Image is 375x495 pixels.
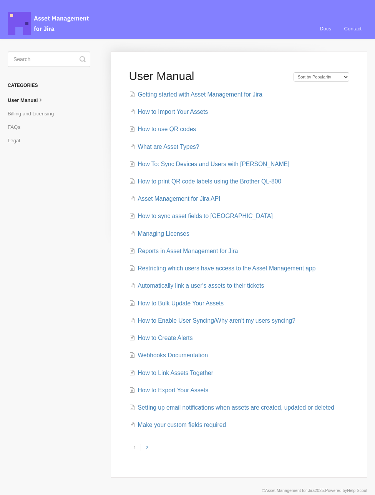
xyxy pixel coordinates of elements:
span: Webhooks Documentation [138,352,209,359]
span: Restricting which users have access to the Asset Management app [138,265,318,272]
a: How to Export Your Assets [129,387,209,394]
a: Automatically link a user's assets to their tickets [129,282,265,289]
span: Asset Management for Jira API [138,195,221,202]
a: Restricting which users have access to the Asset Management app [129,265,318,272]
a: How to print QR code labels using the Brother QL-800 [129,178,283,185]
a: How to Enable User Syncing/Why aren't my users syncing? [129,317,296,324]
span: What are Asset Types? [138,143,199,150]
span: Managing Licenses [138,230,189,237]
a: Contact [338,18,367,39]
a: Webhooks Documentation [129,352,209,359]
span: How to use QR codes [138,125,196,133]
a: FAQs [8,121,25,133]
h1: User Manual [129,69,286,83]
a: Help Scout [347,488,367,493]
span: How to Link Assets Together [138,369,215,377]
span: Asset Management for Jira Docs [8,12,90,35]
span: Setting up email notifications when assets are created, updated or deleted [138,404,336,411]
span: How to Export Your Assets [138,387,209,394]
a: User Manual [8,94,50,106]
p: © 2025. [8,487,367,494]
span: Powered by [325,488,367,493]
h3: Categories [8,78,90,92]
a: How to Link Assets Together [129,369,215,377]
a: Legal [8,134,26,147]
a: Managing Licenses [129,230,189,237]
span: Reports in Asset Management for Jira [138,247,239,255]
a: How to Create Alerts [129,334,193,342]
a: Make your custom fields required [129,421,227,428]
a: What are Asset Types? [129,143,199,150]
a: 2 [139,444,152,451]
a: How to use QR codes [129,125,196,133]
span: How to Bulk Update Your Assets [138,300,225,307]
a: Reports in Asset Management for Jira [129,247,239,255]
a: Docs [314,18,337,39]
span: How to Import Your Assets [138,108,209,115]
span: How to Enable User Syncing/Why aren't my users syncing? [138,317,296,324]
a: Setting up email notifications when assets are created, updated or deleted [129,404,336,411]
span: How To: Sync Devices and Users with [PERSON_NAME] [138,160,288,168]
a: How to sync asset fields to [GEOGRAPHIC_DATA] [129,212,270,220]
span: Automatically link a user's assets to their tickets [138,282,265,289]
a: How to Import Your Assets [129,108,209,115]
a: How To: Sync Devices and Users with [PERSON_NAME] [129,160,288,168]
span: How to print QR code labels using the Brother QL-800 [138,178,283,185]
a: Getting started with Asset Management for Jira [129,91,264,98]
a: 1 [129,444,139,451]
span: How to sync asset fields to [GEOGRAPHIC_DATA] [138,212,270,220]
a: How to Bulk Update Your Assets [129,300,225,307]
span: Getting started with Asset Management for Jira [138,91,264,98]
a: Asset Management for Jira [264,488,314,493]
span: How to Create Alerts [138,334,193,342]
a: Asset Management for Jira API [129,195,221,202]
input: Search [8,52,90,67]
span: Make your custom fields required [138,421,227,428]
a: Billing and Licensing [8,107,59,120]
select: Page reloads on selection [294,72,349,82]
